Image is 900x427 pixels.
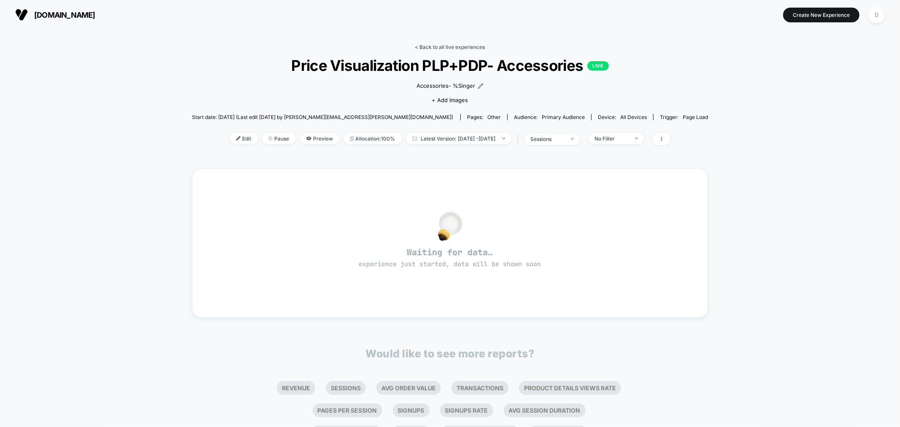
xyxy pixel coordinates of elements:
[326,381,366,395] li: Sessions
[542,114,585,120] span: Primary Audience
[531,136,565,142] div: sessions
[432,97,468,103] span: + Add Images
[277,381,315,395] li: Revenue
[635,138,638,139] img: end
[660,114,708,120] div: Trigger:
[230,133,258,144] span: Edit
[207,247,693,269] span: Waiting for data…
[34,11,95,19] span: [DOMAIN_NAME]
[15,8,28,21] img: Visually logo
[376,381,441,395] li: Avg Order Value
[783,8,859,22] button: Create New Experience
[313,403,382,417] li: Pages Per Session
[504,403,586,417] li: Avg Session Duration
[218,57,682,74] span: Price Visualization PLP+PDP- Accessories
[412,136,417,141] img: calendar
[13,8,98,22] button: [DOMAIN_NAME]
[571,138,574,140] img: end
[415,44,485,50] a: < Back to all live experiences
[300,133,340,144] span: Preview
[366,347,535,360] p: Would like to see more reports?
[587,61,608,70] p: LIVE
[438,211,462,241] img: no_data
[262,133,296,144] span: Pause
[502,138,505,139] img: end
[868,7,885,23] div: D
[514,114,585,120] div: Audience:
[236,136,241,141] img: edit
[467,114,501,120] div: Pages:
[350,136,354,141] img: rebalance
[683,114,708,120] span: Page Load
[519,381,621,395] li: Product Details Views Rate
[192,114,453,120] span: Start date: [DATE] (Last edit [DATE] by [PERSON_NAME][EMAIL_ADDRESS][PERSON_NAME][DOMAIN_NAME])
[451,381,508,395] li: Transactions
[359,260,541,268] span: experience just started, data will be shown soon
[595,135,629,142] div: No Filter
[620,114,647,120] span: all devices
[440,403,493,417] li: Signups Rate
[417,82,476,90] span: Accessories- %Singer
[393,403,430,417] li: Signups
[487,114,501,120] span: other
[866,6,887,24] button: D
[344,133,402,144] span: Allocation: 100%
[591,114,653,120] span: Device:
[268,136,273,141] img: end
[406,133,511,144] span: Latest Version: [DATE] - [DATE]
[516,133,524,145] span: |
